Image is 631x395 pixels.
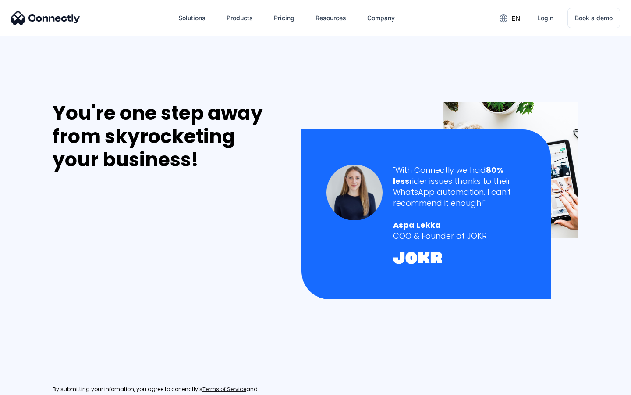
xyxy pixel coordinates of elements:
[393,230,526,241] div: COO & Founder at JOKR
[53,182,184,375] iframe: Form 0
[567,8,620,28] a: Book a demo
[11,11,80,25] img: Connectly Logo
[511,12,520,25] div: en
[367,12,395,24] div: Company
[9,380,53,392] aside: Language selected: English
[202,386,246,393] a: Terms of Service
[18,380,53,392] ul: Language list
[393,165,526,209] div: "With Connectly we had rider issues thanks to their WhatsApp automation. I can't recommend it eno...
[274,12,294,24] div: Pricing
[267,7,301,29] a: Pricing
[537,12,553,24] div: Login
[315,12,346,24] div: Resources
[530,7,560,29] a: Login
[178,12,206,24] div: Solutions
[393,165,503,187] strong: 80% less
[393,219,441,230] strong: Aspa Lekka
[227,12,253,24] div: Products
[53,102,283,171] div: You're one step away from skyrocketing your business!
